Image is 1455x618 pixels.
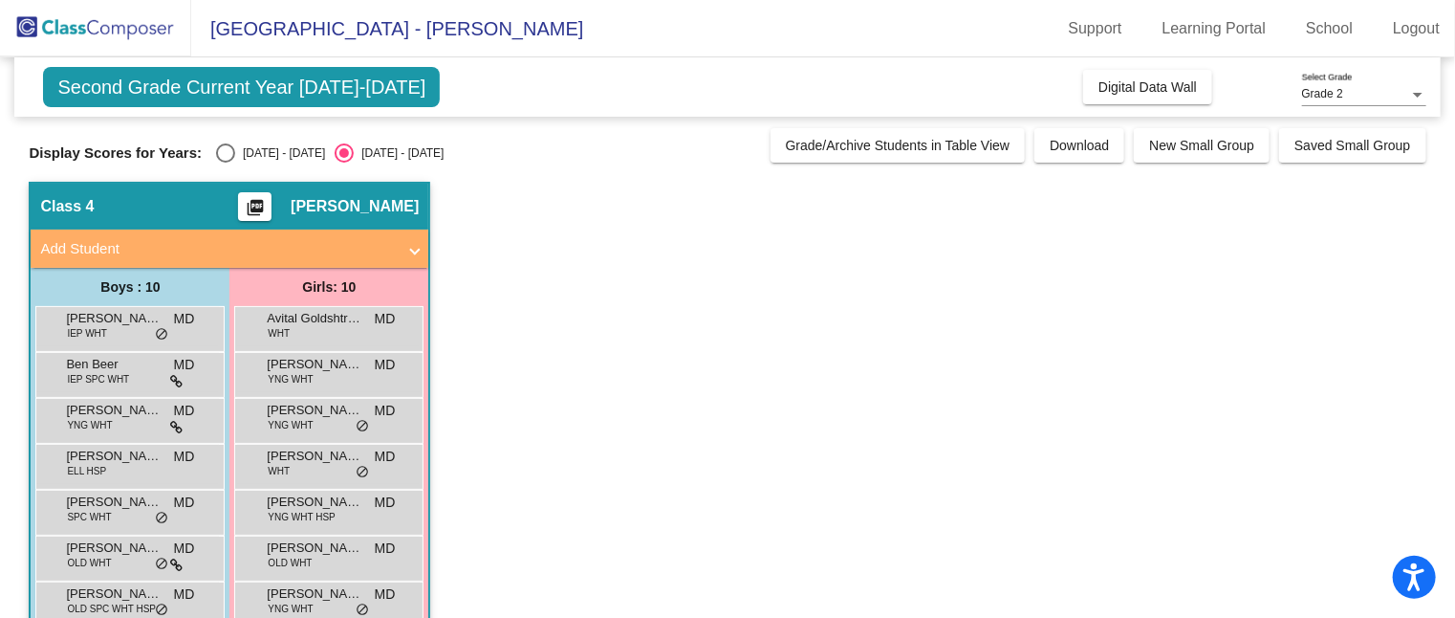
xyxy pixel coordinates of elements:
[216,143,444,163] mat-radio-group: Select an option
[267,355,362,374] span: [PERSON_NAME]
[29,144,202,162] span: Display Scores for Years:
[268,510,335,524] span: YNG WHT HSP
[67,418,112,432] span: YNG WHT
[1294,138,1410,153] span: Saved Small Group
[31,268,229,306] div: Boys : 10
[67,556,111,570] span: OLD WHT
[1134,128,1270,163] button: New Small Group
[1302,87,1343,100] span: Grade 2
[1291,13,1368,44] a: School
[66,309,162,328] span: [PERSON_NAME]
[375,493,396,513] span: MD
[375,447,396,467] span: MD
[174,401,195,421] span: MD
[356,419,369,434] span: do_not_disturb_alt
[174,539,195,559] span: MD
[267,493,362,512] span: [PERSON_NAME]
[155,557,168,572] span: do_not_disturb_alt
[268,556,312,570] span: OLD WHT
[268,326,290,341] span: WHT
[267,447,362,466] span: [PERSON_NAME]
[1378,13,1455,44] a: Logout
[1034,128,1124,163] button: Download
[66,401,162,420] span: [PERSON_NAME]
[66,355,162,374] span: Ben Beer
[66,585,162,604] span: [PERSON_NAME]
[174,309,195,329] span: MD
[1149,138,1254,153] span: New Small Group
[155,511,168,526] span: do_not_disturb_alt
[375,585,396,605] span: MD
[174,447,195,467] span: MD
[40,197,94,216] span: Class 4
[375,539,396,559] span: MD
[67,464,106,478] span: ELL HSP
[66,539,162,558] span: [PERSON_NAME]
[1147,13,1282,44] a: Learning Portal
[268,418,313,432] span: YNG WHT
[238,192,271,221] button: Print Students Details
[375,401,396,421] span: MD
[244,198,267,225] mat-icon: picture_as_pdf
[40,238,396,260] mat-panel-title: Add Student
[174,585,195,605] span: MD
[67,326,106,341] span: IEP WHT
[356,603,369,618] span: do_not_disturb_alt
[267,401,362,420] span: [PERSON_NAME]
[1050,138,1109,153] span: Download
[354,144,444,162] div: [DATE] - [DATE]
[291,197,419,216] span: [PERSON_NAME]
[67,602,156,616] span: OLD SPC WHT HSP
[786,138,1010,153] span: Grade/Archive Students in Table View
[67,372,129,386] span: IEP SPC WHT
[66,447,162,466] span: [PERSON_NAME]
[375,355,396,375] span: MD
[43,67,440,107] span: Second Grade Current Year [DATE]-[DATE]
[67,510,111,524] span: SPC WHT
[267,539,362,558] span: [PERSON_NAME]
[356,465,369,480] span: do_not_disturb_alt
[155,327,168,342] span: do_not_disturb_alt
[174,355,195,375] span: MD
[1083,70,1212,104] button: Digital Data Wall
[1053,13,1138,44] a: Support
[268,464,290,478] span: WHT
[771,128,1026,163] button: Grade/Archive Students in Table View
[66,493,162,512] span: [PERSON_NAME]
[267,585,362,604] span: [PERSON_NAME]
[191,13,583,44] span: [GEOGRAPHIC_DATA] - [PERSON_NAME]
[31,230,428,268] mat-expansion-panel-header: Add Student
[268,372,313,386] span: YNG WHT
[375,309,396,329] span: MD
[174,493,195,513] span: MD
[155,603,168,618] span: do_not_disturb_alt
[267,309,362,328] span: Avital Goldshtrom
[1098,79,1197,95] span: Digital Data Wall
[235,144,325,162] div: [DATE] - [DATE]
[1279,128,1425,163] button: Saved Small Group
[268,602,313,616] span: YNG WHT
[229,268,428,306] div: Girls: 10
